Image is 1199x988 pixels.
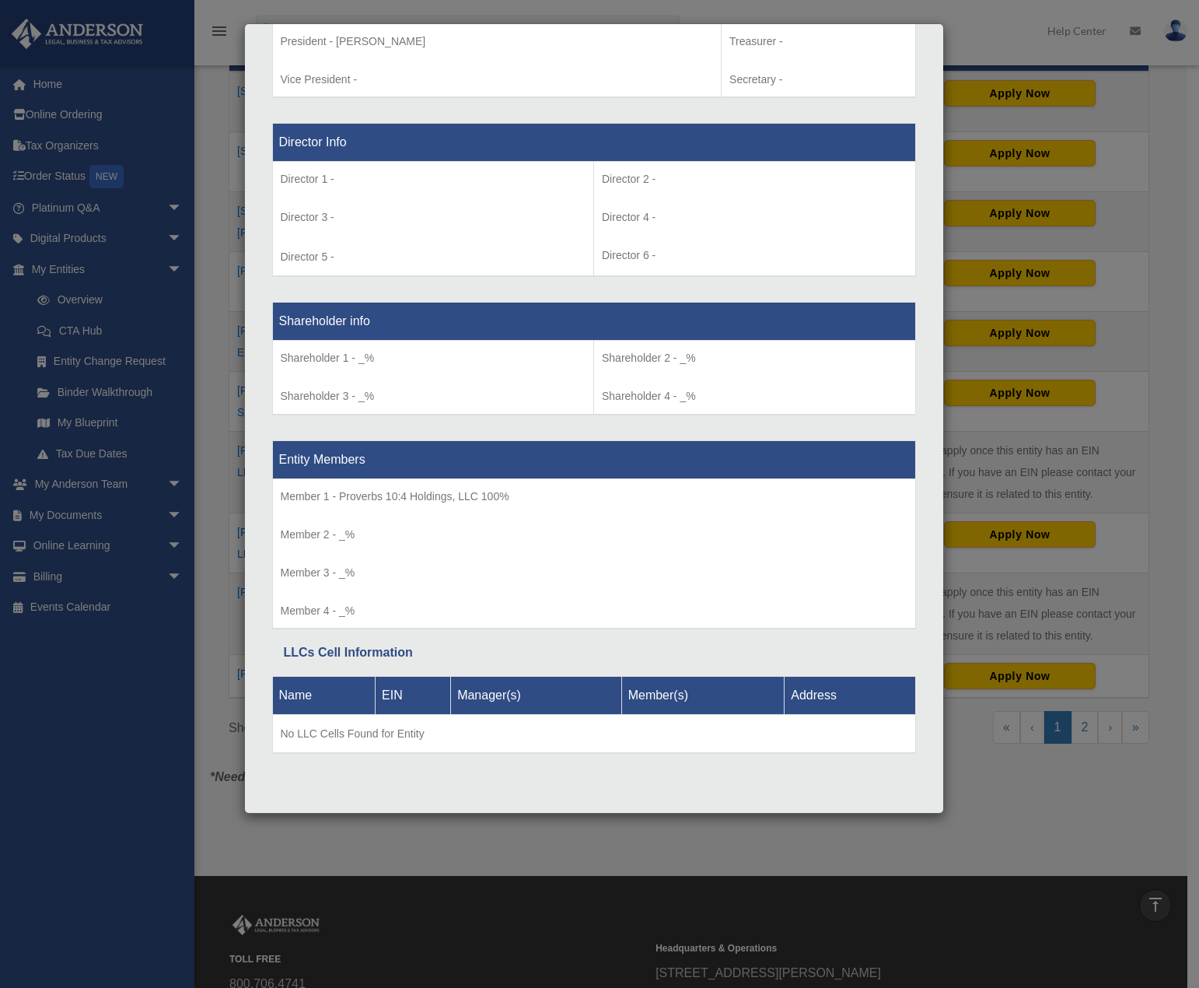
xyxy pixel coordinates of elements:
[602,349,907,368] p: Shareholder 2 - _%
[729,32,907,51] p: Treasurer -
[281,70,714,89] p: Vice President -
[451,677,622,715] th: Manager(s)
[602,387,907,406] p: Shareholder 4 - _%
[281,32,714,51] p: President - [PERSON_NAME]
[272,124,915,162] th: Director Info
[602,246,907,265] p: Director 6 -
[376,677,451,715] th: EIN
[785,677,915,715] th: Address
[281,525,907,545] p: Member 2 - _%
[272,440,915,478] th: Entity Members
[272,303,915,341] th: Shareholder info
[272,715,915,754] td: No LLC Cells Found for Entity
[602,170,907,189] p: Director 2 -
[621,677,785,715] th: Member(s)
[272,162,594,277] td: Director 5 -
[729,70,907,89] p: Secretary -
[281,487,907,506] p: Member 1 - Proverbs 10:4 Holdings, LLC 100%
[281,601,907,621] p: Member 4 - _%
[281,387,586,406] p: Shareholder 3 - _%
[281,208,586,227] p: Director 3 -
[602,208,907,227] p: Director 4 -
[281,170,586,189] p: Director 1 -
[281,563,907,583] p: Member 3 - _%
[272,677,376,715] th: Name
[284,642,904,664] div: LLCs Cell Information
[281,349,586,368] p: Shareholder 1 - _%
